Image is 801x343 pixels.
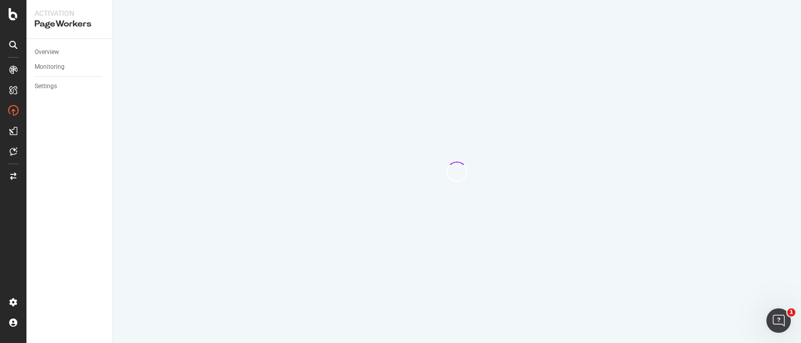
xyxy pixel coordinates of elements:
[35,81,57,92] div: Settings
[35,62,65,72] div: Monitoring
[35,81,105,92] a: Settings
[35,18,104,30] div: PageWorkers
[787,308,795,316] span: 1
[35,8,104,18] div: Activation
[35,47,59,58] div: Overview
[35,62,105,72] a: Monitoring
[35,47,105,58] a: Overview
[766,308,791,333] iframe: Intercom live chat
